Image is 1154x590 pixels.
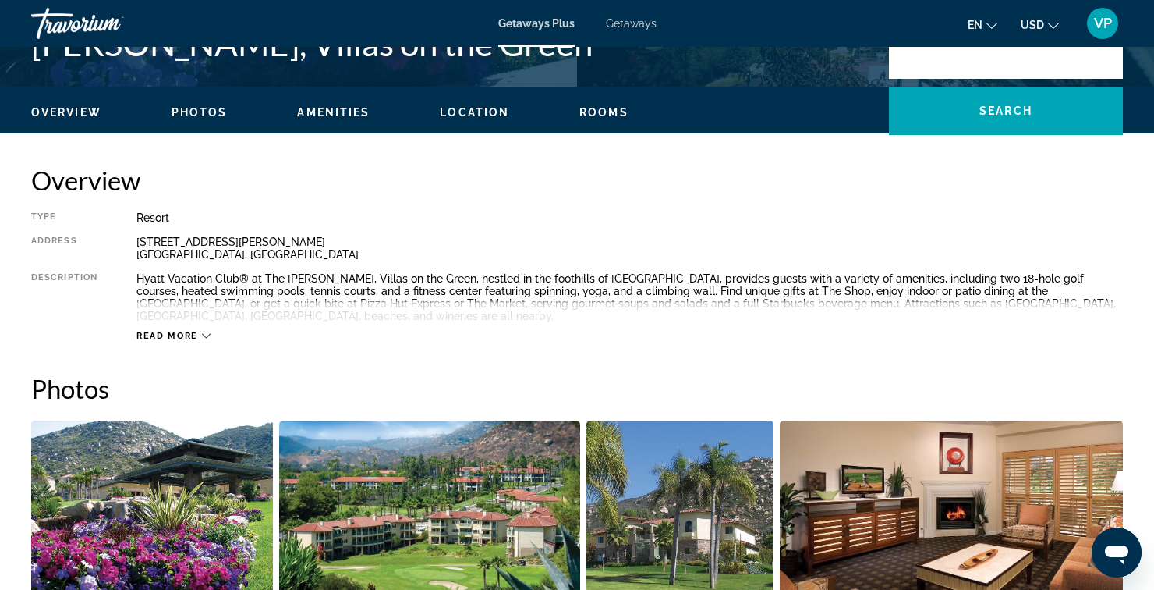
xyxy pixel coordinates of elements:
span: Overview [31,106,101,119]
span: Location [440,106,509,119]
button: Photos [172,105,228,119]
div: Type [31,211,97,224]
div: [STREET_ADDRESS][PERSON_NAME] [GEOGRAPHIC_DATA], [GEOGRAPHIC_DATA] [136,236,1123,261]
div: Address [31,236,97,261]
a: Getaways Plus [498,17,575,30]
button: Overview [31,105,101,119]
button: Search [889,87,1123,135]
div: Resort [136,211,1123,224]
iframe: Кнопка запуска окна обмена сообщениями [1092,528,1142,578]
span: USD [1021,19,1044,31]
button: Rooms [579,105,628,119]
button: Change language [968,13,997,36]
a: Travorium [31,3,187,44]
span: Search [979,105,1032,117]
span: Photos [172,106,228,119]
div: Hyatt Vacation Club® at The [PERSON_NAME], Villas on the Green, nestled in the foothills of [GEOG... [136,272,1123,322]
span: Read more [136,331,198,341]
span: Rooms [579,106,628,119]
a: Getaways [606,17,657,30]
h2: Overview [31,165,1123,196]
span: Amenities [297,106,370,119]
h2: Photos [31,373,1123,404]
button: User Menu [1082,7,1123,40]
span: VP [1094,16,1112,31]
div: Description [31,272,97,322]
button: Amenities [297,105,370,119]
button: Change currency [1021,13,1059,36]
button: Location [440,105,509,119]
button: Read more [136,330,211,342]
span: en [968,19,982,31]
